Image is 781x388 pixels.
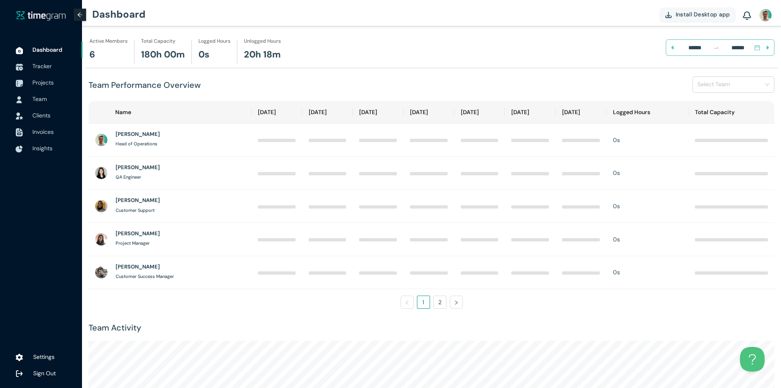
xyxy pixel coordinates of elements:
h1: 6 [89,48,95,62]
h1: 20h 18m [244,48,281,62]
h1: [PERSON_NAME] [116,263,174,271]
th: Name [89,101,251,124]
img: UserIcon [95,134,107,146]
span: caret-left [669,45,675,51]
h1: Customer Support [116,207,155,214]
span: caret-right [765,45,771,51]
span: Settings [33,353,55,360]
th: [DATE] [505,101,556,124]
h1: [PERSON_NAME] [116,196,160,204]
h1: [PERSON_NAME] [116,230,160,238]
h1: 0s [198,48,209,62]
div: 0s [613,135,682,145]
span: to [713,44,720,51]
h1: Team Performance Overview [89,79,201,92]
th: Logged Hours [606,101,688,124]
span: Install Desktop app [676,10,730,19]
span: Tracker [32,62,52,70]
img: timegram [16,11,66,21]
h1: Team Activity [89,321,774,334]
th: [DATE] [302,101,353,124]
span: Projects [32,79,54,86]
h1: [PERSON_NAME] [116,163,160,172]
span: left [405,300,410,305]
th: [DATE] [454,101,505,124]
li: Previous Page [401,296,414,309]
img: BellIcon [743,11,751,21]
h1: Unlogged Hours [244,37,281,45]
span: Invoices [32,128,54,135]
h1: [PERSON_NAME] [116,130,160,138]
th: [DATE] [353,101,403,124]
button: left [401,296,414,309]
a: 1 [417,296,430,308]
img: UserIcon [95,266,107,278]
span: swap-right [713,44,720,51]
img: InvoiceIcon [16,112,23,119]
img: InvoiceIcon [16,128,23,137]
span: Dashboard [32,46,62,53]
img: DashboardIcon [16,47,23,54]
h1: Dashboard [92,2,146,27]
span: right [454,300,459,305]
span: arrow-left [77,12,83,18]
img: UserIcon [95,200,107,216]
img: logOut.ca60ddd252d7bab9102ea2608abe0238.svg [16,370,23,377]
a: 2 [434,296,446,308]
div: 0s [613,202,682,211]
h1: 180h 00m [141,48,185,62]
div: 0s [613,235,682,244]
th: [DATE] [251,101,302,124]
img: InsightsIcon [16,145,23,153]
span: Team [32,95,47,103]
h1: Total Capacity [141,37,175,45]
th: [DATE] [556,101,606,124]
div: 0s [613,268,682,277]
img: TimeTrackerIcon [16,63,23,71]
button: right [450,296,463,309]
h1: Active Members [89,37,128,45]
img: settings.78e04af822cf15d41b38c81147b09f22.svg [16,354,23,362]
th: Total Capacity [688,101,774,124]
img: UserIcon [95,167,107,179]
img: UserIcon [16,96,23,103]
h1: Logged Hours [198,37,230,45]
span: Clients [32,112,50,119]
div: 0s [613,168,682,177]
img: ProjectIcon [16,80,23,87]
img: UserIcon [759,9,772,21]
li: Next Page [450,296,463,309]
span: Sign Out [33,370,56,377]
h1: Project Manager [116,240,150,247]
th: [DATE] [403,101,454,124]
button: Install Desktop app [659,7,736,22]
span: Insights [32,145,52,152]
li: 1 [417,296,430,309]
img: DownloadApp [665,12,672,18]
iframe: Toggle Customer Support [740,347,765,372]
h1: Customer Success Manager [116,273,174,280]
li: 2 [433,296,446,309]
h1: QA Engineer [116,174,141,181]
h1: Head of Operations [116,140,157,147]
img: UserIcon [95,233,107,250]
